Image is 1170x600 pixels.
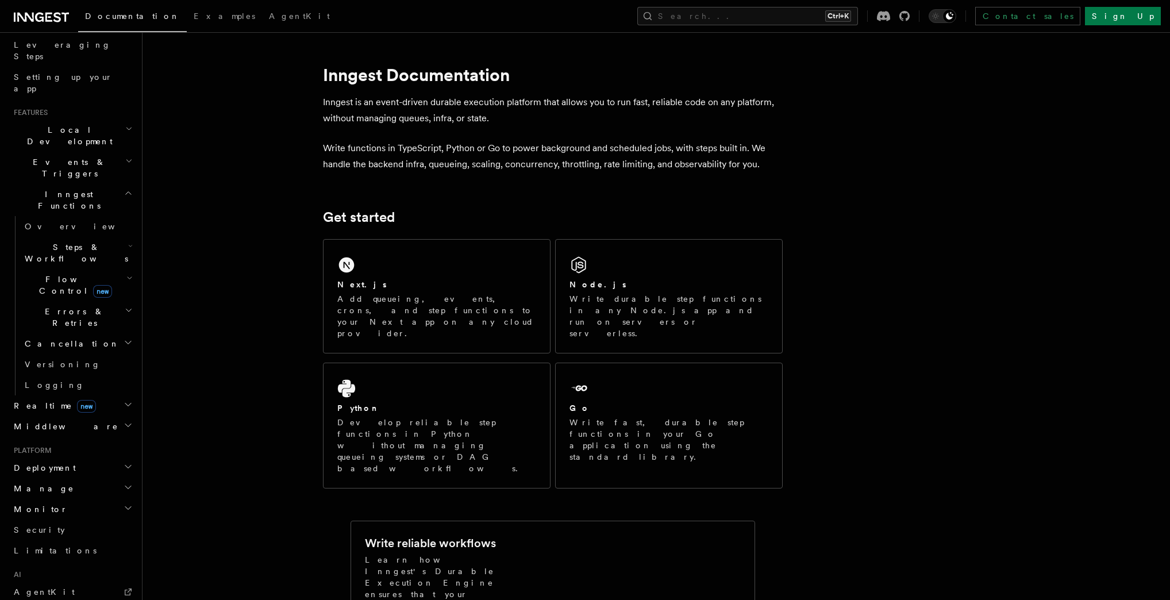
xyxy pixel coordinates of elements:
span: Features [9,108,48,117]
a: Node.jsWrite durable step functions in any Node.js app and run on servers or serverless. [555,239,783,353]
span: Logging [25,380,84,390]
button: Events & Triggers [9,152,135,184]
button: Monitor [9,499,135,520]
button: Toggle dark mode [929,9,956,23]
button: Local Development [9,120,135,152]
span: AgentKit [269,11,330,21]
a: Versioning [20,354,135,375]
h1: Inngest Documentation [323,64,783,85]
a: Sign Up [1085,7,1161,25]
span: new [77,400,96,413]
p: Develop reliable step functions in Python without managing queueing systems or DAG based workflows. [337,417,536,474]
span: Middleware [9,421,118,432]
p: Write durable step functions in any Node.js app and run on servers or serverless. [569,293,768,339]
span: Examples [194,11,255,21]
a: Overview [20,216,135,237]
button: Search...Ctrl+K [637,7,858,25]
p: Add queueing, events, crons, and step functions to your Next app on any cloud provider. [337,293,536,339]
h2: Write reliable workflows [365,535,496,551]
span: Deployment [9,462,76,474]
a: Security [9,520,135,540]
p: Write fast, durable step functions in your Go application using the standard library. [569,417,768,463]
h2: Node.js [569,279,626,290]
span: Setting up your app [14,72,113,93]
span: Platform [9,446,52,455]
span: AI [9,570,21,579]
h2: Go [569,402,590,414]
button: Deployment [9,457,135,478]
a: Get started [323,209,395,225]
span: Overview [25,222,143,231]
span: Versioning [25,360,101,369]
span: Steps & Workflows [20,241,128,264]
span: Flow Control [20,274,126,297]
h2: Python [337,402,380,414]
span: Documentation [85,11,180,21]
span: Realtime [9,400,96,411]
button: Inngest Functions [9,184,135,216]
span: Limitations [14,546,97,555]
h2: Next.js [337,279,387,290]
span: new [93,285,112,298]
a: Setting up your app [9,67,135,99]
a: Documentation [78,3,187,32]
button: Flow Controlnew [20,269,135,301]
a: Contact sales [975,7,1080,25]
div: Inngest Functions [9,216,135,395]
span: Leveraging Steps [14,40,111,61]
a: Examples [187,3,262,31]
a: Limitations [9,540,135,561]
span: Manage [9,483,74,494]
p: Inngest is an event-driven durable execution platform that allows you to run fast, reliable code ... [323,94,783,126]
span: AgentKit [14,587,75,597]
button: Steps & Workflows [20,237,135,269]
a: AgentKit [262,3,337,31]
span: Local Development [9,124,125,147]
button: Realtimenew [9,395,135,416]
span: Security [14,525,65,534]
span: Errors & Retries [20,306,125,329]
span: Inngest Functions [9,189,124,211]
a: Logging [20,375,135,395]
span: Events & Triggers [9,156,125,179]
span: Monitor [9,503,68,515]
button: Middleware [9,416,135,437]
button: Manage [9,478,135,499]
a: Leveraging Steps [9,34,135,67]
button: Cancellation [20,333,135,354]
a: GoWrite fast, durable step functions in your Go application using the standard library. [555,363,783,489]
button: Errors & Retries [20,301,135,333]
a: Next.jsAdd queueing, events, crons, and step functions to your Next app on any cloud provider. [323,239,551,353]
kbd: Ctrl+K [825,10,851,22]
p: Write functions in TypeScript, Python or Go to power background and scheduled jobs, with steps bu... [323,140,783,172]
a: PythonDevelop reliable step functions in Python without managing queueing systems or DAG based wo... [323,363,551,489]
span: Cancellation [20,338,120,349]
